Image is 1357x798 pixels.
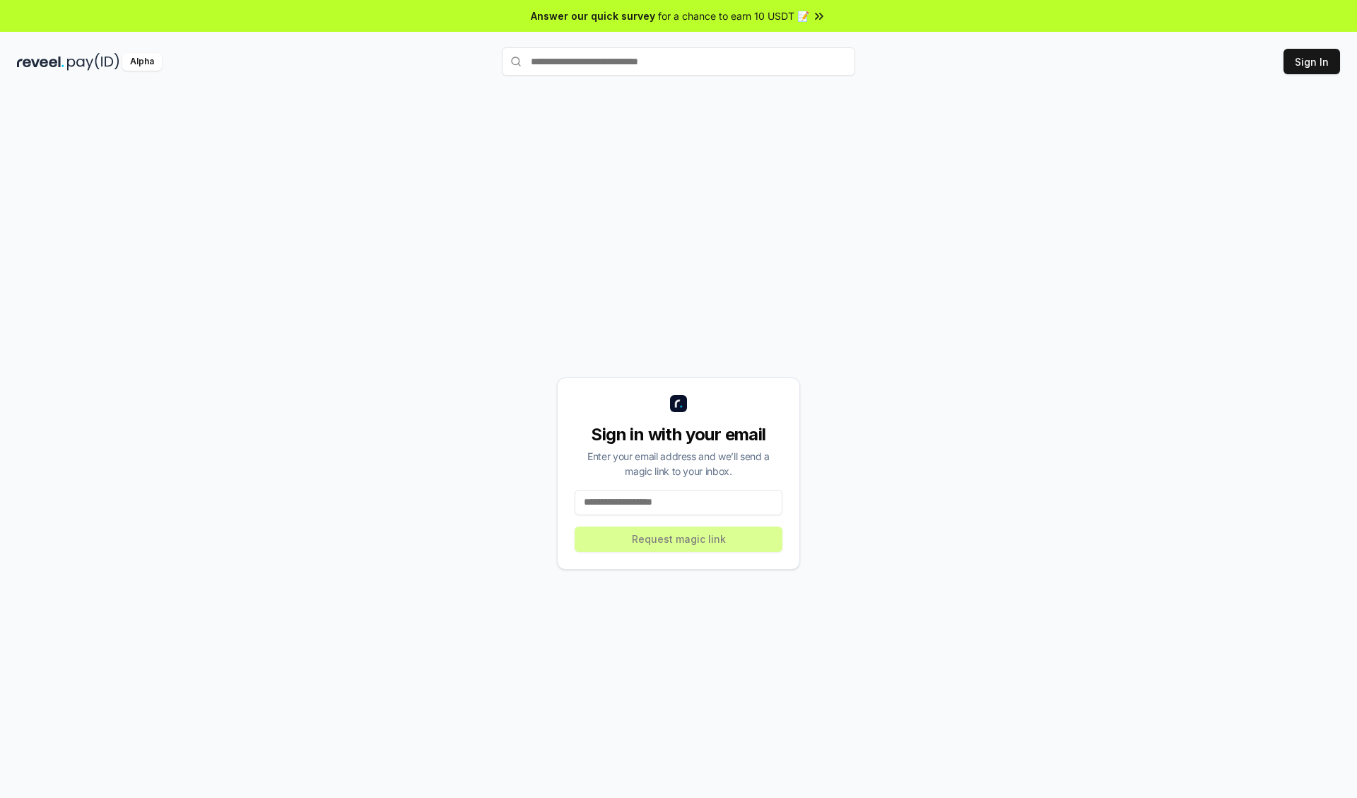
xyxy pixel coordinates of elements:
div: Sign in with your email [575,423,782,446]
img: reveel_dark [17,53,64,71]
button: Sign In [1283,49,1340,74]
img: logo_small [670,395,687,412]
div: Alpha [122,53,162,71]
div: Enter your email address and we’ll send a magic link to your inbox. [575,449,782,479]
img: pay_id [67,53,119,71]
span: Answer our quick survey [531,8,655,23]
span: for a chance to earn 10 USDT 📝 [658,8,809,23]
